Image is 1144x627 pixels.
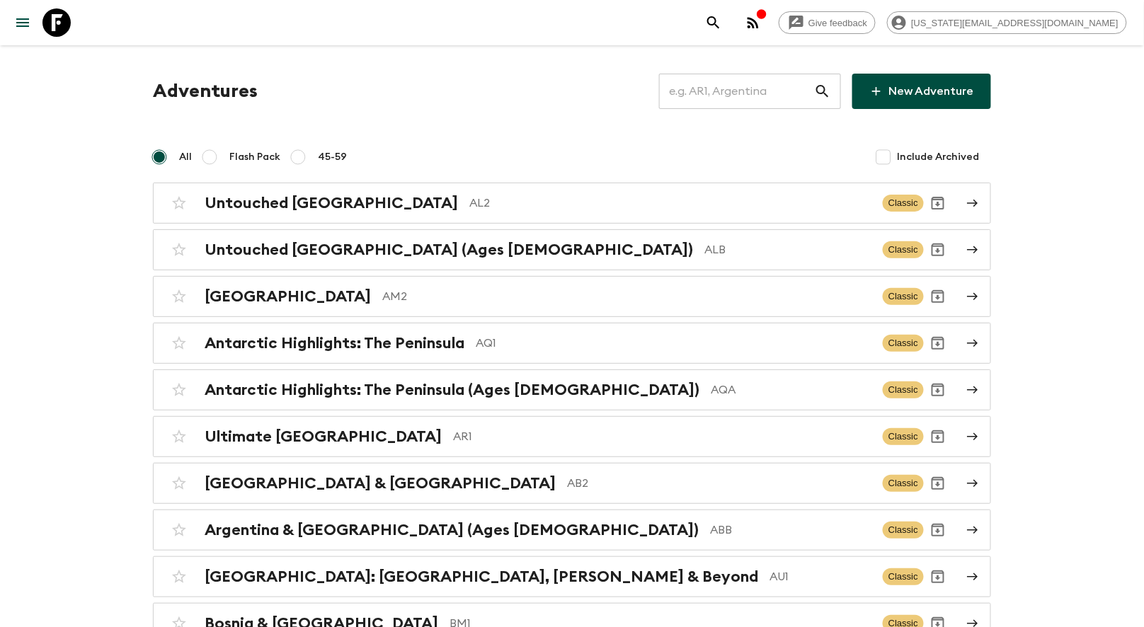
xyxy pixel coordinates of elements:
[711,381,871,398] p: AQA
[659,71,814,111] input: e.g. AR1, Argentina
[710,522,871,539] p: ABB
[883,195,924,212] span: Classic
[153,77,258,105] h1: Adventures
[153,463,991,504] a: [GEOGRAPHIC_DATA] & [GEOGRAPHIC_DATA]AB2ClassicArchive
[205,521,699,539] h2: Argentina & [GEOGRAPHIC_DATA] (Ages [DEMOGRAPHIC_DATA])
[924,282,952,311] button: Archive
[153,323,991,364] a: Antarctic Highlights: The PeninsulaAQ1ClassicArchive
[852,74,991,109] a: New Adventure
[924,376,952,404] button: Archive
[887,11,1127,34] div: [US_STATE][EMAIL_ADDRESS][DOMAIN_NAME]
[883,522,924,539] span: Classic
[453,428,871,445] p: AR1
[883,288,924,305] span: Classic
[469,195,871,212] p: AL2
[699,8,728,37] button: search adventures
[153,556,991,597] a: [GEOGRAPHIC_DATA]: [GEOGRAPHIC_DATA], [PERSON_NAME] & BeyondAU1ClassicArchive
[318,150,347,164] span: 45-59
[153,510,991,551] a: Argentina & [GEOGRAPHIC_DATA] (Ages [DEMOGRAPHIC_DATA])ABBClassicArchive
[924,469,952,497] button: Archive
[883,241,924,258] span: Classic
[179,150,192,164] span: All
[704,241,871,258] p: ALB
[153,416,991,457] a: Ultimate [GEOGRAPHIC_DATA]AR1ClassicArchive
[924,189,952,217] button: Archive
[476,335,871,352] p: AQ1
[924,422,952,451] button: Archive
[205,381,699,399] h2: Antarctic Highlights: The Peninsula (Ages [DEMOGRAPHIC_DATA])
[898,150,980,164] span: Include Archived
[205,194,458,212] h2: Untouched [GEOGRAPHIC_DATA]
[153,369,991,410] a: Antarctic Highlights: The Peninsula (Ages [DEMOGRAPHIC_DATA])AQAClassicArchive
[883,381,924,398] span: Classic
[567,475,871,492] p: AB2
[924,329,952,357] button: Archive
[924,236,952,264] button: Archive
[770,568,871,585] p: AU1
[205,241,693,259] h2: Untouched [GEOGRAPHIC_DATA] (Ages [DEMOGRAPHIC_DATA])
[229,150,280,164] span: Flash Pack
[883,568,924,585] span: Classic
[779,11,876,34] a: Give feedback
[205,427,442,446] h2: Ultimate [GEOGRAPHIC_DATA]
[8,8,37,37] button: menu
[205,474,556,493] h2: [GEOGRAPHIC_DATA] & [GEOGRAPHIC_DATA]
[883,335,924,352] span: Classic
[883,428,924,445] span: Classic
[924,563,952,591] button: Archive
[153,276,991,317] a: [GEOGRAPHIC_DATA]AM2ClassicArchive
[883,475,924,492] span: Classic
[382,288,871,305] p: AM2
[205,334,464,352] h2: Antarctic Highlights: The Peninsula
[924,516,952,544] button: Archive
[205,568,758,586] h2: [GEOGRAPHIC_DATA]: [GEOGRAPHIC_DATA], [PERSON_NAME] & Beyond
[903,18,1126,28] span: [US_STATE][EMAIL_ADDRESS][DOMAIN_NAME]
[801,18,875,28] span: Give feedback
[153,183,991,224] a: Untouched [GEOGRAPHIC_DATA]AL2ClassicArchive
[205,287,371,306] h2: [GEOGRAPHIC_DATA]
[153,229,991,270] a: Untouched [GEOGRAPHIC_DATA] (Ages [DEMOGRAPHIC_DATA])ALBClassicArchive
